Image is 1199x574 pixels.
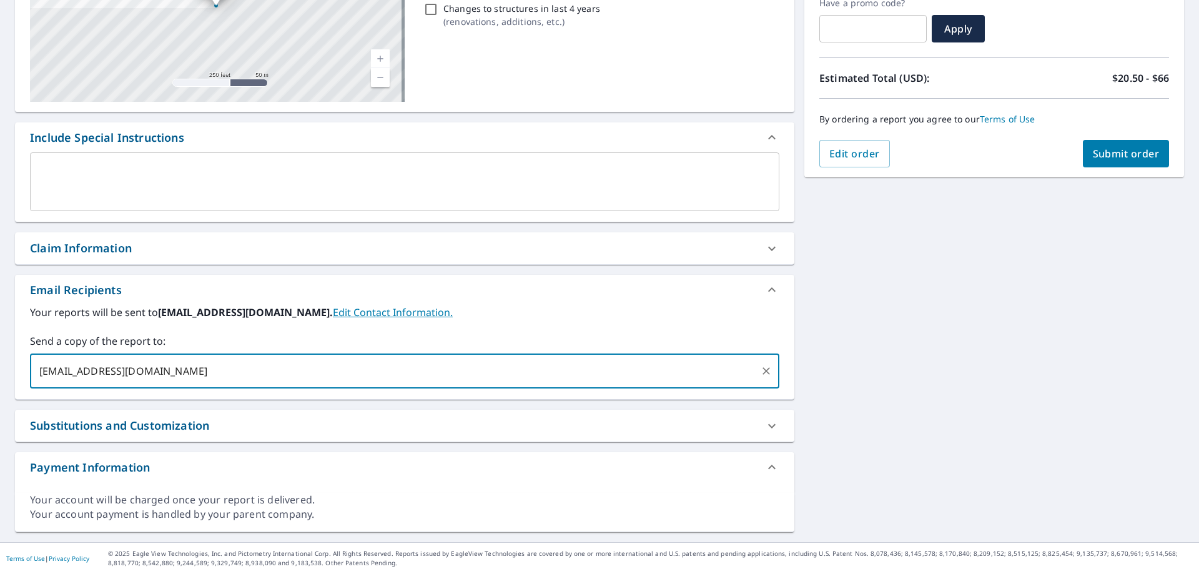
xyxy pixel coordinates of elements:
[371,49,390,68] a: Current Level 17, Zoom In
[30,417,209,434] div: Substitutions and Customization
[15,452,794,482] div: Payment Information
[15,410,794,442] div: Substitutions and Customization
[829,147,880,161] span: Edit order
[819,140,890,167] button: Edit order
[1083,140,1170,167] button: Submit order
[819,114,1169,125] p: By ordering a report you agree to our
[30,493,779,507] div: Your account will be charged once your report is delivered.
[980,113,1035,125] a: Terms of Use
[30,240,132,257] div: Claim Information
[1112,71,1169,86] p: $20.50 - $66
[819,71,994,86] p: Estimated Total (USD):
[108,549,1193,568] p: © 2025 Eagle View Technologies, Inc. and Pictometry International Corp. All Rights Reserved. Repo...
[6,554,45,563] a: Terms of Use
[15,275,794,305] div: Email Recipients
[158,305,333,319] b: [EMAIL_ADDRESS][DOMAIN_NAME].
[443,2,600,15] p: Changes to structures in last 4 years
[30,305,779,320] label: Your reports will be sent to
[30,129,184,146] div: Include Special Instructions
[30,282,122,299] div: Email Recipients
[757,362,775,380] button: Clear
[371,68,390,87] a: Current Level 17, Zoom Out
[932,15,985,42] button: Apply
[30,459,150,476] div: Payment Information
[942,22,975,36] span: Apply
[333,305,453,319] a: EditContactInfo
[49,554,89,563] a: Privacy Policy
[443,15,600,28] p: ( renovations, additions, etc. )
[30,507,779,522] div: Your account payment is handled by your parent company.
[15,232,794,264] div: Claim Information
[15,122,794,152] div: Include Special Instructions
[1093,147,1160,161] span: Submit order
[6,555,89,562] p: |
[30,334,779,349] label: Send a copy of the report to:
